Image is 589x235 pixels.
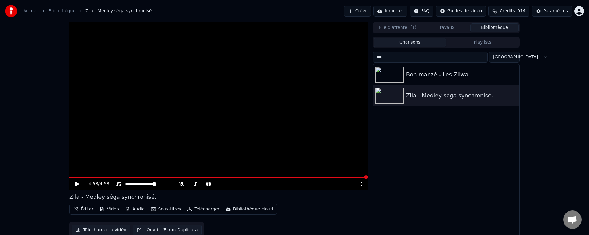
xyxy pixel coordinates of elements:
button: Vidéo [97,205,121,213]
nav: breadcrumb [23,8,153,14]
button: Sous-titres [148,205,184,213]
span: Crédits [500,8,515,14]
button: Crédits914 [488,6,529,17]
span: 4:58 [100,181,109,187]
a: Bibliothèque [48,8,75,14]
button: Guides de vidéo [436,6,486,17]
button: Paramètres [532,6,572,17]
span: 914 [517,8,525,14]
img: youka [5,5,17,17]
span: Zila - Medley séga synchronisé. [85,8,153,14]
button: Éditer [71,205,96,213]
div: Zila - Medley séga synchronisé. [69,193,156,201]
button: Télécharger [185,205,222,213]
button: Audio [123,205,147,213]
button: Travaux [422,23,471,32]
span: 4:58 [89,181,98,187]
button: File d'attente [374,23,422,32]
div: Bibliothèque cloud [233,206,273,212]
button: FAQ [410,6,433,17]
span: ( 1 ) [410,25,417,31]
div: Zila - Medley séga synchronisé. [406,91,517,100]
div: Ouvrir le chat [563,210,582,229]
button: Importer [373,6,407,17]
button: Bibliothèque [470,23,519,32]
button: Créer [344,6,371,17]
a: Accueil [23,8,39,14]
div: / [89,181,103,187]
div: Paramètres [543,8,568,14]
span: [GEOGRAPHIC_DATA] [493,54,538,60]
div: Bon manzé - Les Zilwa [406,70,517,79]
button: Chansons [374,38,446,47]
button: Playlists [446,38,519,47]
